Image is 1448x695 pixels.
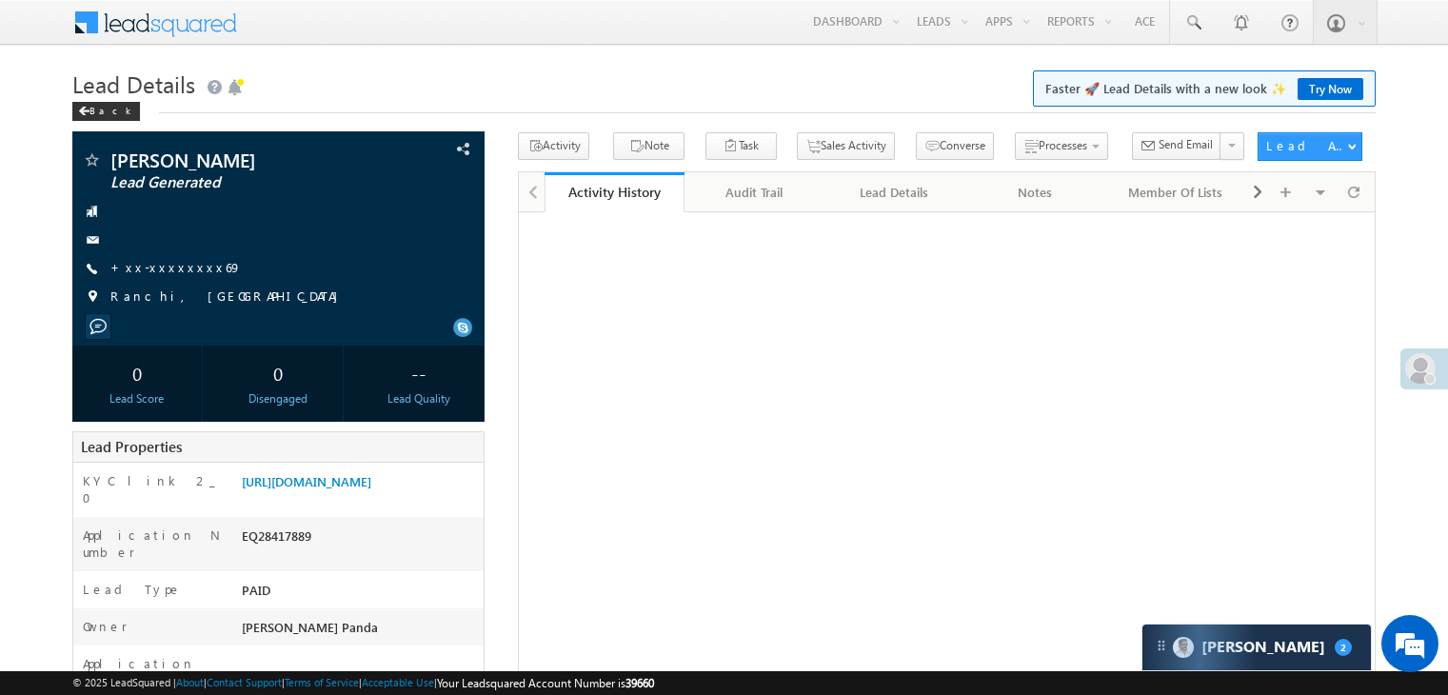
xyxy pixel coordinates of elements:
div: Member Of Lists [1121,181,1229,204]
span: [PERSON_NAME] [110,150,366,169]
span: Processes [1039,138,1087,152]
span: 2 [1335,639,1352,656]
button: Task [705,132,777,160]
span: 39660 [625,676,654,690]
label: Application Number [83,526,222,561]
div: -- [359,355,479,390]
div: Notes [981,181,1088,204]
span: Lead Details [72,69,195,99]
div: EQ28417889 [237,526,484,553]
img: carter-drag [1154,638,1169,653]
a: Lead Details [825,172,965,212]
div: PAID [237,581,484,607]
button: Processes [1015,132,1108,160]
a: Notes [965,172,1105,212]
label: Application Status [83,655,222,689]
span: Your Leadsquared Account Number is [437,676,654,690]
a: Audit Trail [684,172,824,212]
div: 0 [77,355,197,390]
a: Activity History [545,172,684,212]
a: Acceptable Use [362,676,434,688]
div: Lead Quality [359,390,479,407]
span: © 2025 LeadSquared | | | | | [72,674,654,692]
a: Contact Support [207,676,282,688]
a: Member Of Lists [1106,172,1246,212]
div: carter-dragCarter[PERSON_NAME]2 [1141,624,1372,671]
label: KYC link 2_0 [83,472,222,506]
a: Back [72,101,149,117]
a: About [176,676,204,688]
div: Lead Score [77,390,197,407]
button: Converse [916,132,994,160]
span: Send Email [1159,136,1213,153]
div: Lead Details [841,181,948,204]
span: [PERSON_NAME] Panda [242,619,378,635]
a: +xx-xxxxxxxx69 [110,259,242,275]
span: Faster 🚀 Lead Details with a new look ✨ [1045,79,1363,98]
a: Try Now [1298,78,1363,100]
div: Lead Actions [1266,137,1347,154]
div: Disengaged [218,390,338,407]
button: Send Email [1132,132,1221,160]
div: Audit Trail [700,181,807,204]
div: Activity History [559,183,670,201]
div: 0 [218,355,338,390]
span: Ranchi, [GEOGRAPHIC_DATA] [110,288,347,307]
label: Lead Type [83,581,182,598]
div: Back [72,102,140,121]
button: Lead Actions [1258,132,1362,161]
button: Activity [518,132,589,160]
span: Lead Generated [110,173,366,192]
span: Lead Properties [81,437,182,456]
a: Terms of Service [285,676,359,688]
button: Note [613,132,684,160]
label: Owner [83,618,128,635]
button: Sales Activity [797,132,895,160]
a: [URL][DOMAIN_NAME] [242,473,371,489]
